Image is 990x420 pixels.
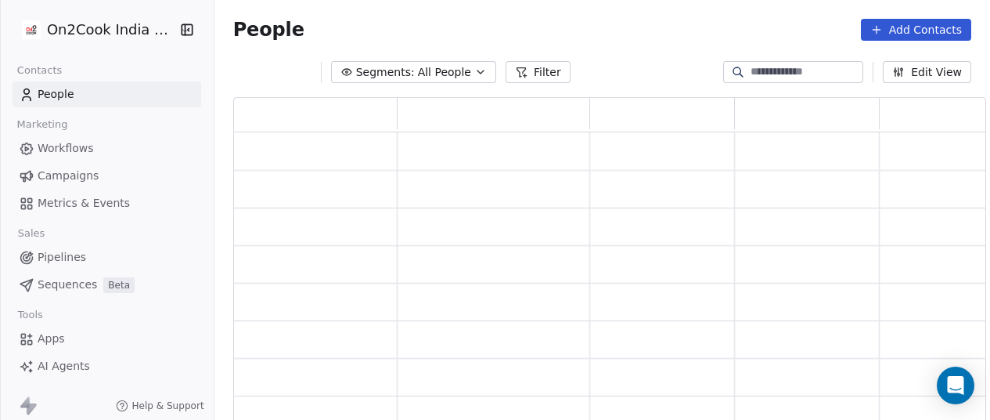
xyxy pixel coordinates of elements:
span: Beta [103,277,135,293]
a: AI Agents [13,353,201,379]
a: People [13,81,201,107]
span: Apps [38,331,65,347]
a: Pipelines [13,244,201,270]
span: Contacts [10,59,69,82]
span: Tools [11,303,49,327]
button: Edit View [883,61,971,83]
span: Sequences [38,277,97,293]
span: Workflows [38,140,94,157]
a: SequencesBeta [13,272,201,298]
span: Campaigns [38,168,99,184]
span: Pipelines [38,249,86,266]
a: Metrics & Events [13,190,201,216]
span: Help & Support [131,400,203,412]
span: AI Agents [38,358,90,375]
a: Help & Support [116,400,203,412]
a: Workflows [13,136,201,161]
img: on2cook%20logo-04%20copy.jpg [22,20,41,39]
button: On2Cook India Pvt. Ltd. [19,16,169,43]
span: All People [418,64,471,81]
button: Filter [506,61,571,83]
span: On2Cook India Pvt. Ltd. [47,20,176,40]
span: Sales [11,222,52,245]
button: Add Contacts [861,19,971,41]
span: People [233,18,304,42]
a: Campaigns [13,163,201,189]
span: People [38,86,74,103]
div: Open Intercom Messenger [937,367,974,404]
span: Metrics & Events [38,195,130,212]
span: Segments: [356,64,415,81]
a: Apps [13,326,201,352]
span: Marketing [10,113,74,136]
